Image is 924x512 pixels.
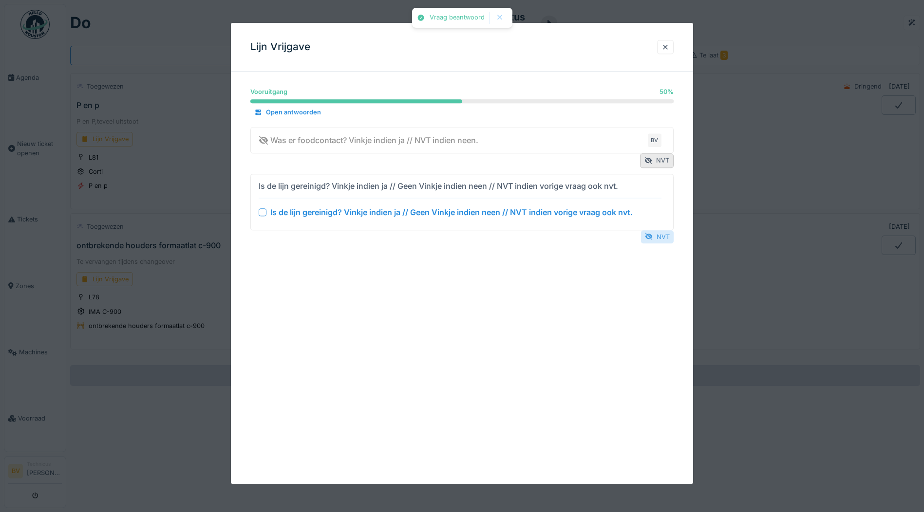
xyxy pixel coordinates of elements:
[640,154,674,168] div: NVT
[259,134,478,146] div: Was er foodcontact? Vinkje indien ja // NVT indien neen.
[250,100,674,104] progress: 50 %
[641,230,674,243] div: NVT
[250,106,325,119] div: Open antwoorden
[250,41,310,53] h3: Lijn Vrijgave
[270,206,633,218] div: Is de lijn gereinigd? Vinkje indien ja // Geen Vinkje indien neen // NVT indien vorige vraag ook ...
[660,87,674,96] div: 50 %
[255,178,669,226] summary: Is de lijn gereinigd? Vinkje indien ja // Geen Vinkje indien neen // NVT indien vorige vraag ook ...
[259,180,618,192] div: Is de lijn gereinigd? Vinkje indien ja // Geen Vinkje indien neen // NVT indien vorige vraag ook ...
[255,131,669,149] summary: Was er foodcontact? Vinkje indien ja // NVT indien neen.BV
[648,133,661,147] div: BV
[250,87,287,96] div: Vooruitgang
[430,14,485,22] div: Vraag beantwoord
